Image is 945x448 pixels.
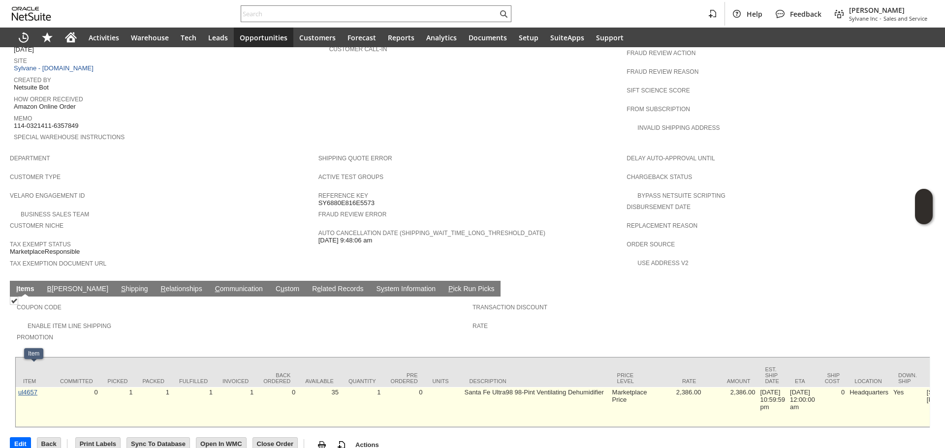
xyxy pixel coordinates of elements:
span: R [161,285,166,293]
svg: Home [65,31,77,43]
a: Support [590,28,630,47]
svg: logo [12,7,51,21]
div: Available [305,378,334,384]
a: Reports [382,28,420,47]
td: 0 [53,387,100,427]
td: Marketplace Price [610,387,650,427]
div: Fulfilled [179,378,208,384]
a: Transaction Discount [472,304,547,311]
td: Headquarters [847,387,891,427]
span: u [281,285,284,293]
span: S [121,285,126,293]
a: Opportunities [234,28,293,47]
div: Committed [60,378,93,384]
span: B [47,285,52,293]
a: Chargeback Status [627,174,692,180]
iframe: Click here to launch Oracle Guided Learning Help Panel [915,189,933,224]
a: Created By [14,77,51,84]
a: Items [14,285,37,294]
a: Unrolled view on [917,283,929,295]
td: 2,386.00 [649,387,703,427]
a: Auto Cancellation Date (shipping_wait_time_long_threshold_date) [318,230,545,237]
span: [PERSON_NAME] [849,5,927,15]
img: Checked [10,297,18,305]
td: Santa Fe Ultra98 98-Pint Ventilating Dehumidifier [462,387,610,427]
a: Sift Science Score [627,87,690,94]
a: Sylvane - [DOMAIN_NAME] [14,64,96,72]
span: MarketplaceResponsible [10,248,80,256]
span: Sylvane Inc [849,15,878,22]
a: Special Warehouse Instructions [14,134,125,141]
a: Analytics [420,28,463,47]
a: Bypass NetSuite Scripting [637,192,725,199]
span: 114-0321411-6357849 [14,122,79,130]
span: I [16,285,18,293]
a: Communication [213,285,265,294]
a: SuiteApps [544,28,590,47]
a: Enable Item Line Shipping [28,323,111,329]
td: [DATE] 10:59:59 pm [757,387,787,427]
td: 1 [215,387,256,427]
a: Memo [14,115,32,122]
span: Tech [181,33,196,42]
a: Fraud Review Action [627,50,695,57]
a: Customer Call-in [329,46,387,53]
a: Department [10,155,50,162]
td: Yes [891,387,924,427]
a: Related Records [310,285,366,294]
a: Setup [513,28,544,47]
a: Tax Exempt Status [10,241,71,248]
span: C [215,285,220,293]
td: 0 [256,387,298,427]
input: Search [241,8,498,20]
div: Description [470,378,602,384]
div: Item [28,350,39,357]
span: Forecast [347,33,376,42]
td: 0 [818,387,848,427]
div: Back Ordered [263,372,290,384]
a: Disbursement Date [627,204,691,210]
a: Recent Records [12,28,35,47]
div: ETA [795,378,810,384]
span: e [317,285,321,293]
td: 1 [341,387,383,427]
a: Fraud Review Reason [627,68,698,75]
a: Tax Exemption Document URL [10,260,106,267]
span: Opportunities [240,33,287,42]
a: From Subscription [627,106,690,113]
div: Shortcuts [35,28,59,47]
span: Setup [519,33,538,42]
a: Coupon Code [17,304,62,311]
div: Est. Ship Date [765,366,780,384]
span: Documents [469,33,507,42]
a: Fraud Review Error [318,211,387,218]
span: Reports [388,33,414,42]
a: Shipping Quote Error [318,155,392,162]
span: Activities [89,33,119,42]
span: Warehouse [131,33,169,42]
a: Custom [273,285,302,294]
div: Price Level [617,372,642,384]
svg: Search [498,8,509,20]
div: Picked [108,378,128,384]
a: Relationships [158,285,205,294]
svg: Recent Records [18,31,30,43]
a: Use Address V2 [637,260,688,267]
a: Reference Key [318,192,368,199]
div: Packed [143,378,164,384]
span: Amazon Online Order [14,103,76,111]
span: Sales and Service [883,15,927,22]
a: Velaro Engagement ID [10,192,85,199]
span: Support [596,33,624,42]
span: Help [747,9,762,19]
svg: Shortcuts [41,31,53,43]
div: Invoiced [222,378,249,384]
span: y [381,285,384,293]
div: Rate [657,378,696,384]
span: Oracle Guided Learning Widget. To move around, please hold and drag [915,207,933,225]
span: [DATE] [14,46,34,54]
span: Analytics [426,33,457,42]
a: Business Sales Team [21,211,89,218]
a: Shipping [119,285,151,294]
a: Active Test Groups [318,174,383,180]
